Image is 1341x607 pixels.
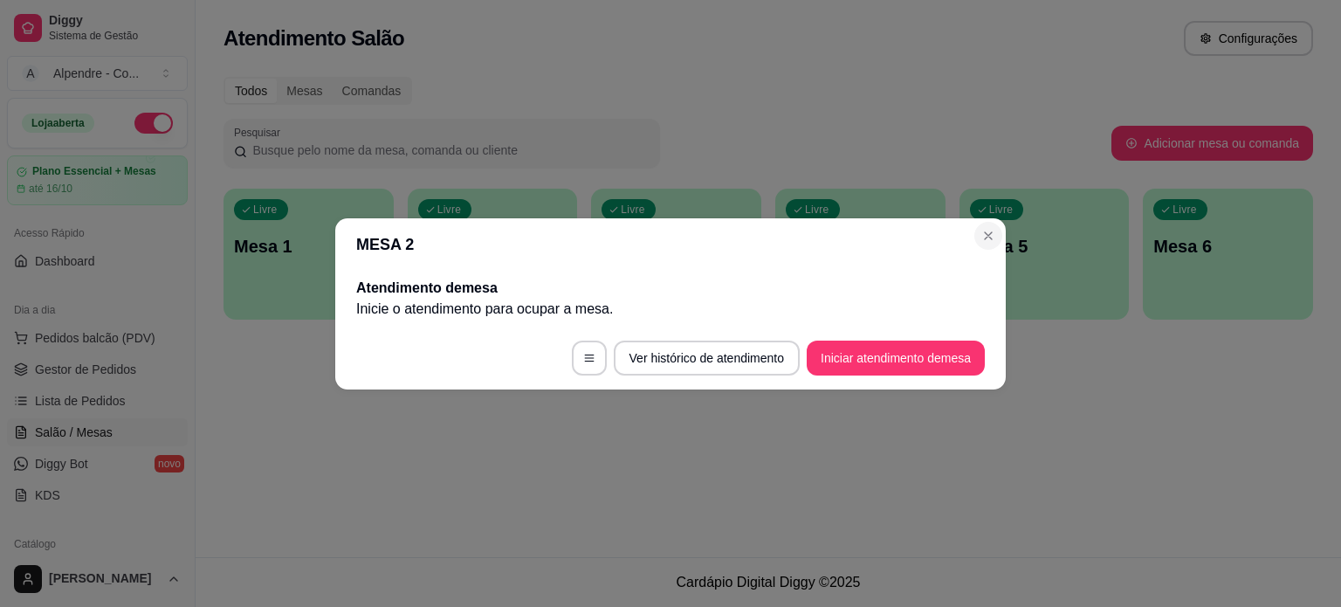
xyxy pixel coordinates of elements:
button: Ver histórico de atendimento [614,341,800,376]
header: MESA 2 [335,218,1006,271]
p: Inicie o atendimento para ocupar a mesa . [356,299,985,320]
button: Close [974,222,1002,250]
button: Iniciar atendimento demesa [807,341,985,376]
h2: Atendimento de mesa [356,278,985,299]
